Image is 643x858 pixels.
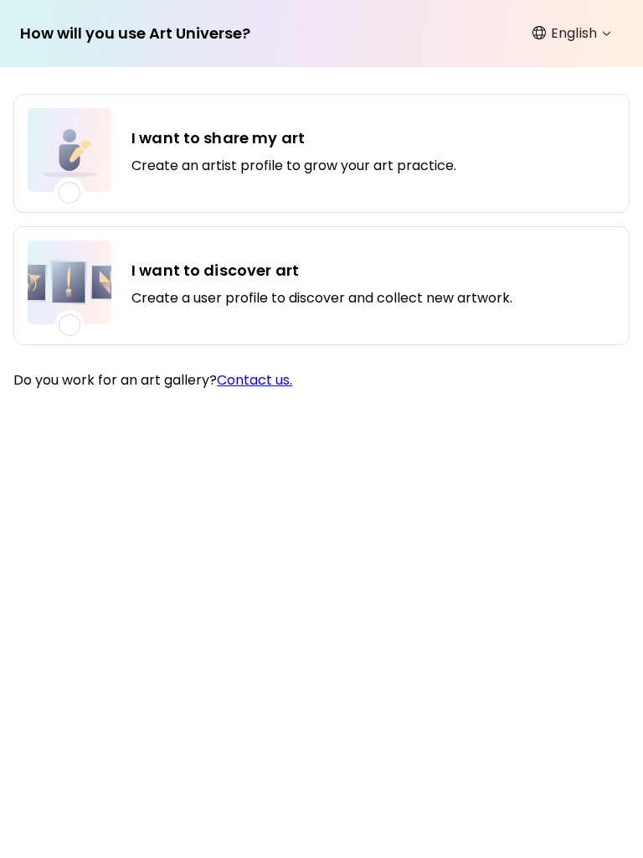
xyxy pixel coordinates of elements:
[217,370,292,390] a: Contact us.
[131,258,512,283] h4: I want to discover art
[20,25,250,42] h5: How will you use Art Universe?
[28,240,111,324] img: illustration
[13,372,630,416] h5: Do you work for an art gallery?
[131,290,512,307] h5: Create a user profile to discover and collect new artwork.
[532,26,546,39] img: Language
[28,108,111,192] img: illustration
[131,158,456,174] h5: Create an artist profile to grow your art practice.
[538,20,617,47] div: English
[131,126,456,151] h4: I want to share my art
